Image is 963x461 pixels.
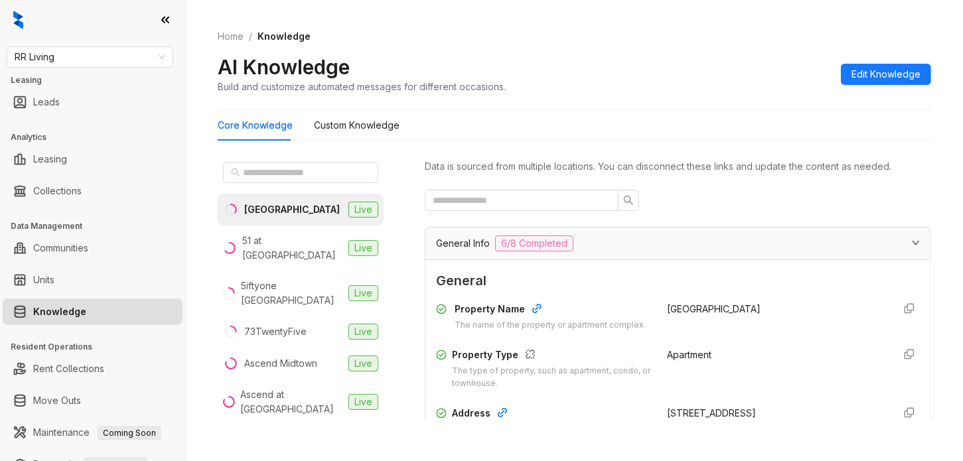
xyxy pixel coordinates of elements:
span: Coming Soon [98,426,161,440]
span: Knowledge [258,31,311,42]
li: / [249,29,252,44]
div: General Info6/8 Completed [425,228,930,259]
div: Property Type [452,348,651,365]
span: search [231,168,240,177]
span: Apartment [667,349,711,360]
a: Move Outs [33,387,81,414]
span: Live [348,285,378,301]
div: Build and customize automated messages for different occasions. [218,80,506,94]
div: [GEOGRAPHIC_DATA] [244,202,340,217]
div: The type of property, such as apartment, condo, or townhouse. [452,365,651,390]
div: 51 at [GEOGRAPHIC_DATA] [242,233,343,263]
h3: Data Management [11,220,185,232]
li: Rent Collections [3,356,183,382]
div: Ascend at [GEOGRAPHIC_DATA] [240,387,343,417]
li: Knowledge [3,298,183,325]
li: Units [3,267,183,293]
li: Leasing [3,146,183,172]
h3: Leasing [11,74,185,86]
a: Leads [33,89,60,115]
span: Live [348,394,378,410]
span: Live [348,240,378,256]
img: logo [13,11,23,29]
h3: Analytics [11,131,185,143]
a: Leasing [33,146,67,172]
span: RR Living [15,47,165,67]
div: [STREET_ADDRESS] [667,406,882,421]
a: Collections [33,178,82,204]
li: Communities [3,235,183,261]
div: Ascend Midtown [244,356,317,371]
span: Live [348,324,378,340]
button: Edit Knowledge [841,64,931,85]
a: Knowledge [33,298,86,325]
div: 73TwentyFive [244,324,307,339]
span: search [623,195,634,206]
span: General [436,271,920,291]
div: Core Knowledge [218,118,293,133]
a: Home [215,29,246,44]
h2: AI Knowledge [218,54,350,80]
span: Live [348,202,378,218]
a: Rent Collections [33,356,104,382]
li: Move Outs [3,387,183,414]
span: Edit Knowledge [852,67,921,82]
div: Custom Knowledge [314,118,400,133]
span: 6/8 Completed [495,235,573,251]
span: [GEOGRAPHIC_DATA] [667,303,761,314]
a: Communities [33,235,88,261]
li: Maintenance [3,419,183,446]
li: Collections [3,178,183,204]
span: Live [348,356,378,371]
span: General Info [436,236,490,251]
h3: Resident Operations [11,341,185,353]
div: 5iftyone [GEOGRAPHIC_DATA] [241,279,343,308]
div: Data is sourced from multiple locations. You can disconnect these links and update the content as... [425,159,931,174]
div: The name of the property or apartment complex. [455,319,646,332]
a: Units [33,267,54,293]
li: Leads [3,89,183,115]
div: Property Name [455,302,646,319]
div: Address [452,406,651,423]
span: expanded [912,239,920,247]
